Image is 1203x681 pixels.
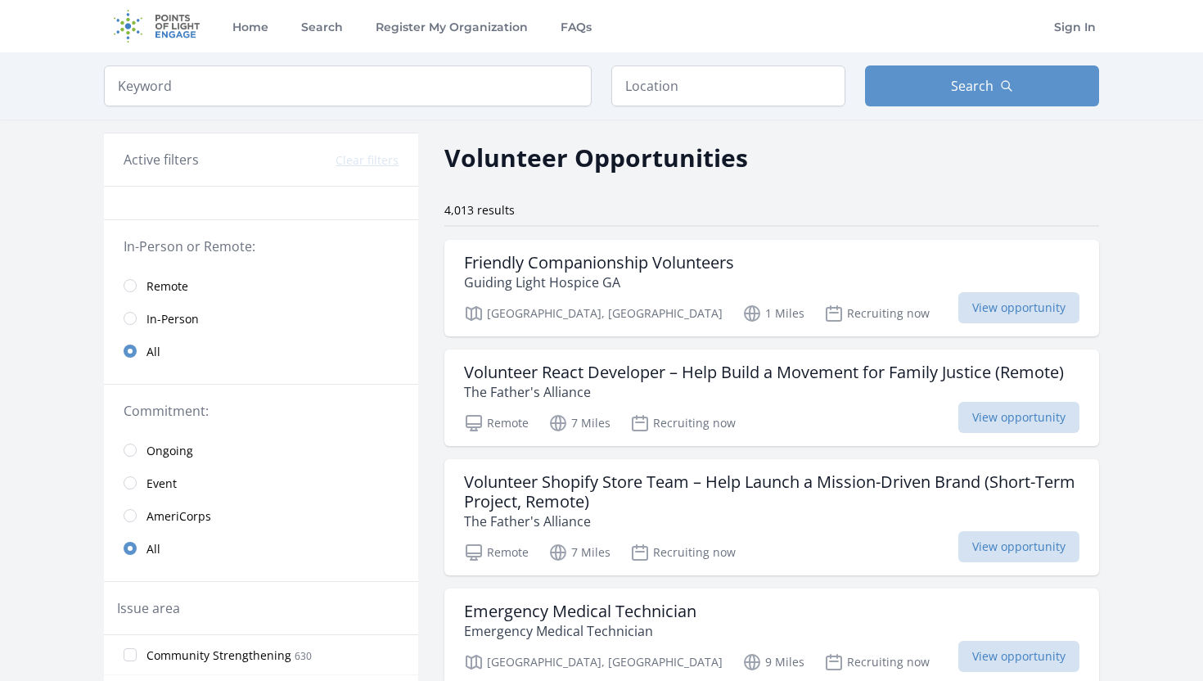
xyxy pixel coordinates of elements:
a: All [104,532,418,565]
span: Search [951,76,993,96]
span: View opportunity [958,292,1079,323]
span: View opportunity [958,531,1079,562]
a: Remote [104,269,418,302]
h3: Volunteer Shopify Store Team – Help Launch a Mission-Driven Brand (Short-Term Project, Remote) [464,472,1079,512]
span: Ongoing [146,443,193,459]
p: Guiding Light Hospice GA [464,273,734,292]
p: [GEOGRAPHIC_DATA], [GEOGRAPHIC_DATA] [464,652,723,672]
p: Recruiting now [824,304,930,323]
input: Keyword [104,65,592,106]
a: Friendly Companionship Volunteers Guiding Light Hospice GA [GEOGRAPHIC_DATA], [GEOGRAPHIC_DATA] 1... [444,240,1099,336]
span: Remote [146,278,188,295]
h2: Volunteer Opportunities [444,139,748,176]
p: Remote [464,543,529,562]
span: Community Strengthening [146,647,291,664]
span: In-Person [146,311,199,327]
span: All [146,541,160,557]
p: The Father's Alliance [464,382,1064,402]
button: Clear filters [336,152,399,169]
span: Event [146,476,177,492]
p: 7 Miles [548,543,611,562]
span: All [146,344,160,360]
a: Volunteer React Developer – Help Build a Movement for Family Justice (Remote) The Father's Allian... [444,350,1099,446]
input: Location [611,65,845,106]
legend: In-Person or Remote: [124,237,399,256]
p: 7 Miles [548,413,611,433]
legend: Commitment: [124,401,399,421]
span: 630 [295,649,312,663]
a: Ongoing [104,434,418,467]
p: Remote [464,413,529,433]
p: Recruiting now [630,413,736,433]
h3: Emergency Medical Technician [464,602,696,621]
span: 4,013 results [444,202,515,218]
input: Community Strengthening 630 [124,648,137,661]
a: AmeriCorps [104,499,418,532]
p: 1 Miles [742,304,804,323]
p: Emergency Medical Technician [464,621,696,641]
h3: Friendly Companionship Volunteers [464,253,734,273]
span: AmeriCorps [146,508,211,525]
p: [GEOGRAPHIC_DATA], [GEOGRAPHIC_DATA] [464,304,723,323]
p: Recruiting now [824,652,930,672]
legend: Issue area [117,598,180,618]
a: Volunteer Shopify Store Team – Help Launch a Mission-Driven Brand (Short-Term Project, Remote) Th... [444,459,1099,575]
p: The Father's Alliance [464,512,1079,531]
span: View opportunity [958,641,1079,672]
h3: Active filters [124,150,199,169]
h3: Volunteer React Developer – Help Build a Movement for Family Justice (Remote) [464,363,1064,382]
p: Recruiting now [630,543,736,562]
span: View opportunity [958,402,1079,433]
p: 9 Miles [742,652,804,672]
a: In-Person [104,302,418,335]
button: Search [865,65,1099,106]
a: Event [104,467,418,499]
a: All [104,335,418,368]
